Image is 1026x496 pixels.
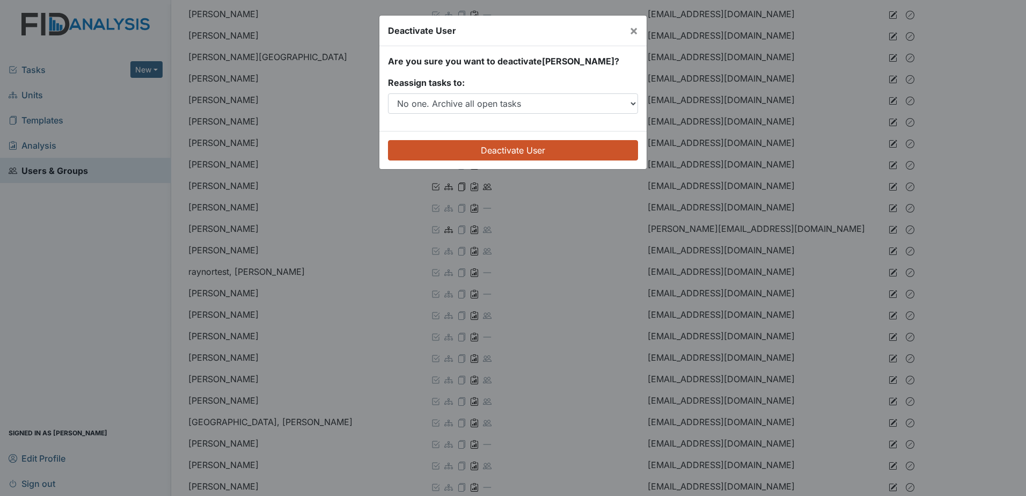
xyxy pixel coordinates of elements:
strong: Deactivate User [388,25,456,36]
input: Deactivate User [388,140,638,161]
span: [PERSON_NAME]? [542,56,619,67]
strong: Are you sure you want to deactivate [388,56,619,67]
label: Reassign tasks to: [388,76,465,89]
button: Close [621,16,647,46]
span: × [629,23,638,38]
